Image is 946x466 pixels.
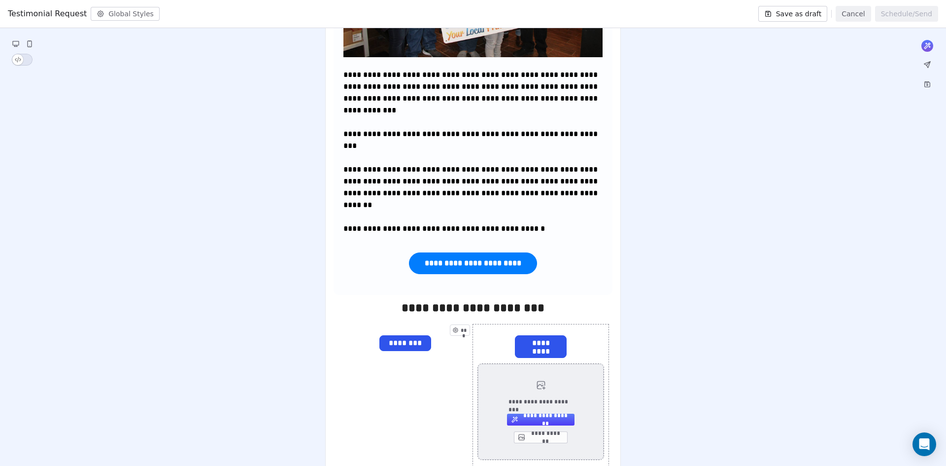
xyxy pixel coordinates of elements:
div: Open Intercom Messenger [912,432,936,456]
button: Save as draft [758,6,828,22]
button: Global Styles [91,7,160,21]
span: Testimonial Request [8,8,87,20]
button: Cancel [836,6,871,22]
button: Schedule/Send [875,6,938,22]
